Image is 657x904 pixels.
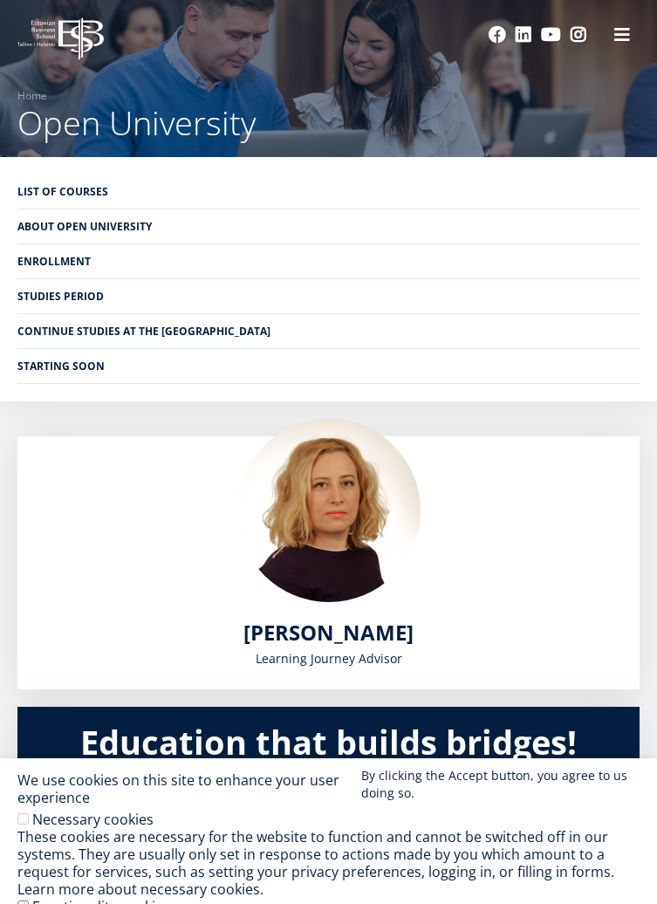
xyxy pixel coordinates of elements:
span: Open University [17,99,256,145]
label: Necessary cookies [32,810,154,829]
div: Learning Journey Advisor [35,646,622,672]
div: These cookies are necessary for the website to function and cannot be switched off in our systems... [17,828,640,898]
span: [PERSON_NAME] [243,618,414,647]
a: Enrollment [17,244,640,278]
a: List of Courses [17,175,640,209]
a: [PERSON_NAME] [243,620,414,646]
a: Youtube [541,26,561,44]
div: Education that builds bridges! Begin your studies in [GEOGRAPHIC_DATA]! [35,724,622,829]
a: Starting soon [17,349,640,383]
a: Linkedin [515,26,532,44]
a: Facebook [489,26,506,44]
a: Home [17,87,47,105]
h2: We use cookies on this site to enhance your user experience [17,771,361,806]
a: About Open University [17,209,640,243]
img: Kadri Osula Learning Journey Advisor [237,419,421,602]
a: Studies period [17,279,640,313]
a: Continue studies at the [GEOGRAPHIC_DATA] [17,314,640,348]
p: By clicking the Accept button, you agree to us doing so. [361,767,640,802]
a: Instagram [570,26,587,44]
